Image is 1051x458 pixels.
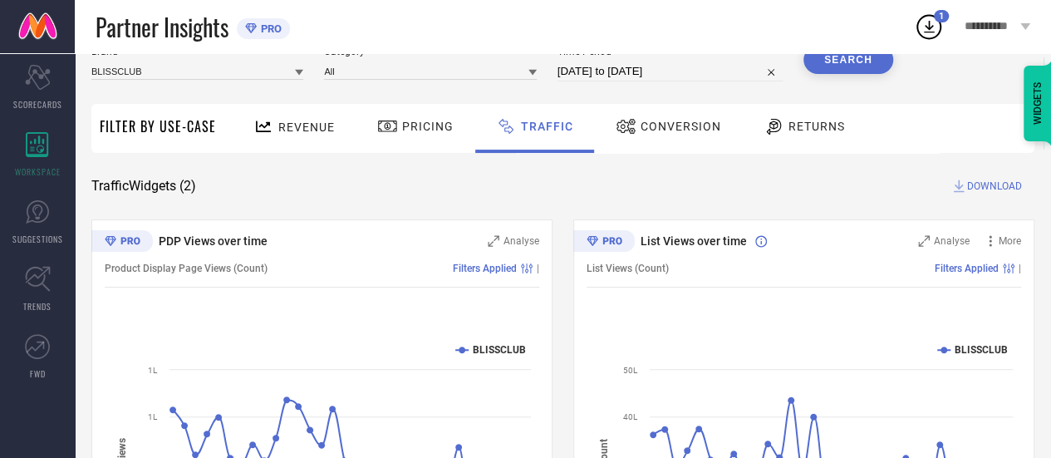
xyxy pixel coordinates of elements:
[257,22,282,35] span: PRO
[521,120,573,133] span: Traffic
[557,62,783,81] input: Select time period
[939,11,944,22] span: 1
[641,120,721,133] span: Conversion
[23,300,52,313] span: TRENDS
[935,263,999,274] span: Filters Applied
[999,235,1021,247] span: More
[573,230,635,255] div: Premium
[105,263,268,274] span: Product Display Page Views (Count)
[1019,263,1021,274] span: |
[453,263,517,274] span: Filters Applied
[914,12,944,42] div: Open download list
[96,10,228,44] span: Partner Insights
[91,178,196,195] span: Traffic Widgets ( 2 )
[91,230,153,255] div: Premium
[12,233,63,245] span: SUGGESTIONS
[148,366,158,375] text: 1L
[623,366,638,375] text: 50L
[967,178,1022,195] span: DOWNLOAD
[278,121,335,134] span: Revenue
[788,120,845,133] span: Returns
[918,235,930,247] svg: Zoom
[473,344,526,356] text: BLISSCLUB
[159,234,268,248] span: PDP Views over time
[537,263,539,274] span: |
[15,165,61,178] span: WORKSPACE
[587,263,669,274] span: List Views (Count)
[503,235,539,247] span: Analyse
[934,235,970,247] span: Analyse
[30,367,46,380] span: FWD
[623,412,638,421] text: 40L
[402,120,454,133] span: Pricing
[803,46,893,74] button: Search
[955,344,1008,356] text: BLISSCLUB
[13,98,62,111] span: SCORECARDS
[148,412,158,421] text: 1L
[641,234,747,248] span: List Views over time
[100,116,216,136] span: Filter By Use-Case
[488,235,499,247] svg: Zoom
